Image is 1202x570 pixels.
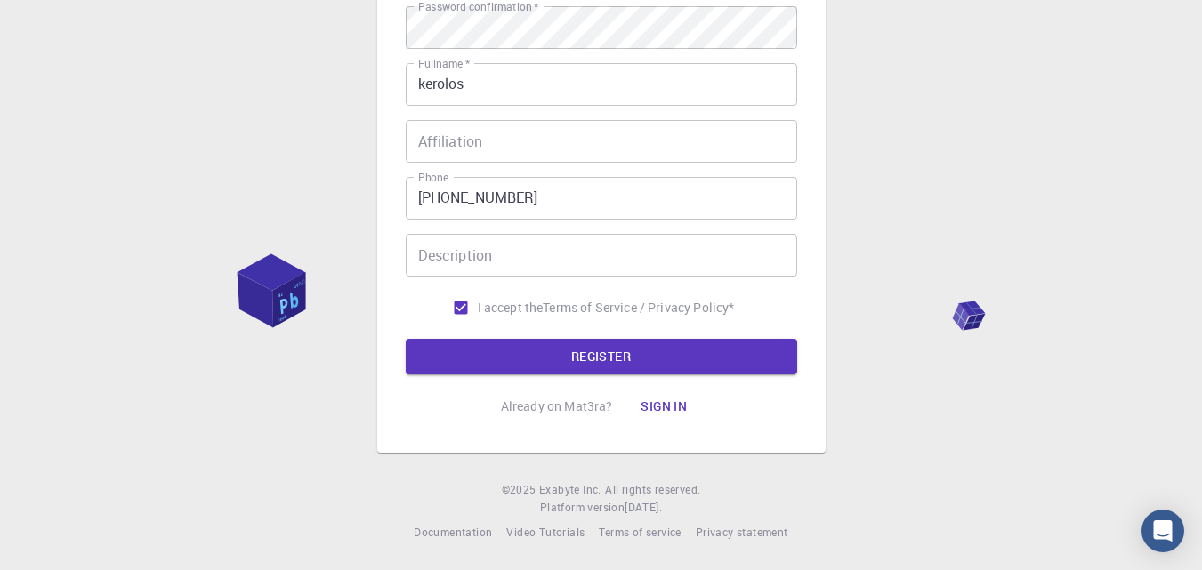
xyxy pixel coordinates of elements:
span: Video Tutorials [506,525,585,539]
button: Sign in [626,389,701,424]
a: Video Tutorials [506,524,585,542]
span: Terms of service [599,525,681,539]
span: Documentation [414,525,492,539]
label: Fullname [418,56,470,71]
a: Terms of Service / Privacy Policy* [543,299,734,317]
button: REGISTER [406,339,797,374]
label: Phone [418,170,448,185]
p: Already on Mat3ra? [501,397,613,415]
span: Exabyte Inc. [539,482,601,496]
span: Privacy statement [696,525,788,539]
span: [DATE] . [625,500,662,514]
div: Open Intercom Messenger [1141,510,1184,552]
p: Terms of Service / Privacy Policy * [543,299,734,317]
span: All rights reserved. [605,481,700,499]
a: Documentation [414,524,492,542]
a: Privacy statement [696,524,788,542]
span: I accept the [478,299,544,317]
a: [DATE]. [625,499,662,517]
a: Terms of service [599,524,681,542]
span: Platform version [540,499,625,517]
span: © 2025 [502,481,539,499]
a: Exabyte Inc. [539,481,601,499]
